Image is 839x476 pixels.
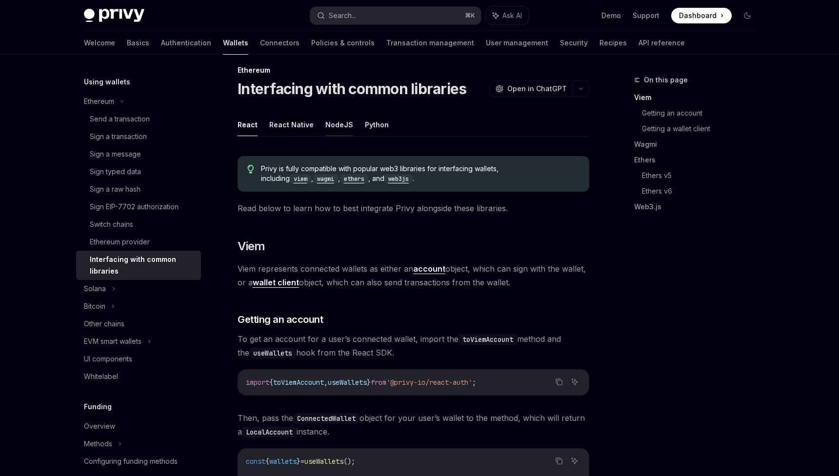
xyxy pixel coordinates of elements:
[238,262,589,289] span: Viem represents connected wallets as either an object, which can sign with the wallet, or a objec...
[304,457,343,466] span: useWallets
[84,300,105,312] div: Bitcoin
[633,11,659,20] a: Support
[384,174,413,184] code: web3js
[507,84,567,94] span: Open in ChatGPT
[340,174,368,182] a: ethers
[238,80,466,98] h1: Interfacing with common libraries
[599,31,627,55] a: Recipes
[560,31,588,55] a: Security
[671,8,732,23] a: Dashboard
[76,233,201,251] a: Ethereum provider
[238,411,589,438] span: Then, pass the object for your user’s wallet to the method, which will return a instance.
[84,31,115,55] a: Welcome
[329,10,356,21] div: Search...
[84,353,132,365] div: UI components
[261,164,579,184] span: Privy is fully compatible with popular web3 libraries for interfacing wallets, including , , , and .
[246,378,269,387] span: import
[260,31,300,55] a: Connectors
[84,283,106,295] div: Solana
[367,378,371,387] span: }
[642,168,763,183] a: Ethers v5
[290,174,311,182] a: viem
[553,376,565,388] button: Copy the contents from the code block
[90,183,140,195] div: Sign a raw hash
[90,113,150,125] div: Send a transaction
[290,174,311,184] code: viem
[238,113,258,136] button: React
[642,105,763,121] a: Getting an account
[76,417,201,435] a: Overview
[76,315,201,333] a: Other chains
[328,378,367,387] span: useWallets
[365,113,389,136] button: Python
[238,332,589,359] span: To get an account for a user’s connected wallet, import the method and the hook from the React SDK.
[386,31,474,55] a: Transaction management
[459,334,517,345] code: toViemAccount
[679,11,717,20] span: Dashboard
[325,113,353,136] button: NodeJS
[343,457,355,466] span: ();
[568,455,581,467] button: Ask AI
[269,457,297,466] span: wallets
[76,128,201,145] a: Sign a transaction
[324,378,328,387] span: ,
[247,165,254,174] svg: Tip
[253,278,299,287] strong: wallet client
[634,152,763,168] a: Ethers
[386,378,472,387] span: '@privy-io/react-auth'
[90,166,141,178] div: Sign typed data
[269,378,273,387] span: {
[297,457,300,466] span: }
[238,238,265,254] span: Viem
[76,110,201,128] a: Send a transaction
[223,31,248,55] a: Wallets
[465,12,475,20] span: ⌘ K
[293,413,360,424] code: ConnectedWallet
[76,180,201,198] a: Sign a raw hash
[265,457,269,466] span: {
[76,198,201,216] a: Sign EIP-7702 authorization
[84,318,124,330] div: Other chains
[90,148,141,160] div: Sign a message
[273,378,324,387] span: toViemAccount
[84,96,114,107] div: Ethereum
[76,368,201,385] a: Whitelabel
[84,371,118,382] div: Whitelabel
[84,336,141,347] div: EVM smart wallets
[90,201,179,213] div: Sign EIP-7702 authorization
[644,74,688,86] span: On this page
[371,378,386,387] span: from
[634,90,763,105] a: Viem
[253,278,299,288] a: wallet client
[238,65,589,75] div: Ethereum
[472,378,476,387] span: ;
[249,348,296,358] code: useWallets
[90,254,195,277] div: Interfacing with common libraries
[486,31,548,55] a: User management
[76,216,201,233] a: Switch chains
[739,8,755,23] button: Toggle dark mode
[313,174,338,182] a: wagmi
[310,7,481,24] button: Search...⌘K
[642,121,763,137] a: Getting a wallet client
[384,174,413,182] a: web3js
[300,457,304,466] span: =
[84,420,115,432] div: Overview
[84,438,112,450] div: Methods
[84,9,144,22] img: dark logo
[642,183,763,199] a: Ethers v6
[90,218,133,230] div: Switch chains
[242,427,297,437] code: LocalAccount
[413,264,445,274] a: account
[161,31,211,55] a: Authentication
[311,31,375,55] a: Policies & controls
[76,145,201,163] a: Sign a message
[634,137,763,152] a: Wagmi
[84,456,178,467] div: Configuring funding methods
[601,11,621,20] a: Demo
[553,455,565,467] button: Copy the contents from the code block
[76,163,201,180] a: Sign typed data
[634,199,763,215] a: Web3.js
[502,11,522,20] span: Ask AI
